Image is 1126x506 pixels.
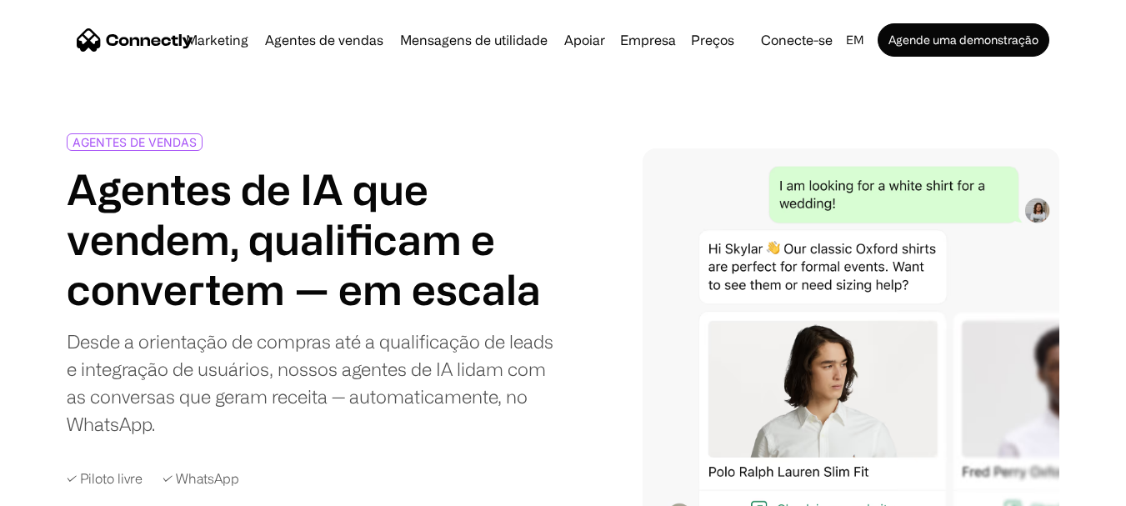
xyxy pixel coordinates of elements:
[393,33,554,47] a: Mensagens de utilidade
[265,33,383,48] font: Agentes de vendas
[761,33,833,48] font: Conecte-se
[67,331,553,434] font: Desde a orientação de compras até a qualificação de leads e integração de usuários, nossos agente...
[67,471,143,486] font: ✓ Piloto livre
[754,28,839,52] a: Conecte-se
[846,33,864,46] font: em
[558,33,612,47] a: Apoiar
[77,28,193,53] a: lar
[684,33,741,47] a: Preços
[564,33,605,48] font: Apoiar
[615,28,681,52] div: Empresa
[620,33,676,48] font: Empresa
[691,33,734,48] font: Preços
[163,471,239,486] font: ✓ WhatsApp
[839,28,874,52] div: em
[258,33,390,47] a: Agentes de vendas
[878,23,1049,57] a: Agende uma demonstração
[179,33,255,47] a: Marketing
[888,33,1038,46] font: Agende uma demonstração
[186,33,248,48] font: Marketing
[400,33,548,48] font: Mensagens de utilidade
[73,135,197,149] font: AGENTES DE VENDAS
[67,165,541,313] font: Agentes de IA que vendem, qualificam e convertem — em escala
